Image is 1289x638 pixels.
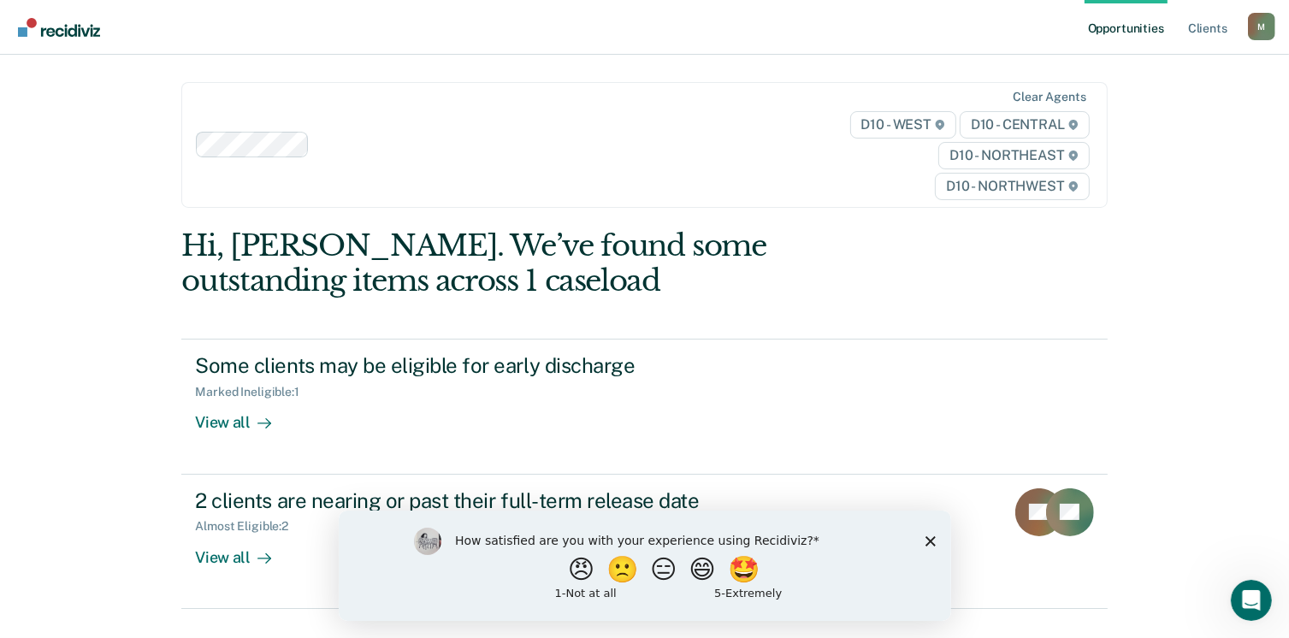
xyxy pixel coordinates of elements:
[1248,13,1275,40] div: M
[935,173,1089,200] span: D10 - NORTHWEST
[1231,580,1272,621] iframe: Intercom live chat
[960,111,1090,139] span: D10 - CENTRAL
[195,399,291,433] div: View all
[1013,90,1085,104] div: Clear agents
[195,353,795,378] div: Some clients may be eligible for early discharge
[938,142,1089,169] span: D10 - NORTHEAST
[850,111,956,139] span: D10 - WEST
[195,385,312,399] div: Marked Ineligible : 1
[181,339,1107,474] a: Some clients may be eligible for early dischargeMarked Ineligible:1View all
[195,519,302,534] div: Almost Eligible : 2
[195,534,291,567] div: View all
[181,475,1107,609] a: 2 clients are nearing or past their full-term release dateAlmost Eligible:2View all
[18,18,100,37] img: Recidiviz
[339,511,951,621] iframe: Survey by Kim from Recidiviz
[195,488,795,513] div: 2 clients are nearing or past their full-term release date
[181,228,922,298] div: Hi, [PERSON_NAME]. We’ve found some outstanding items across 1 caseload
[1248,13,1275,40] button: Profile dropdown button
